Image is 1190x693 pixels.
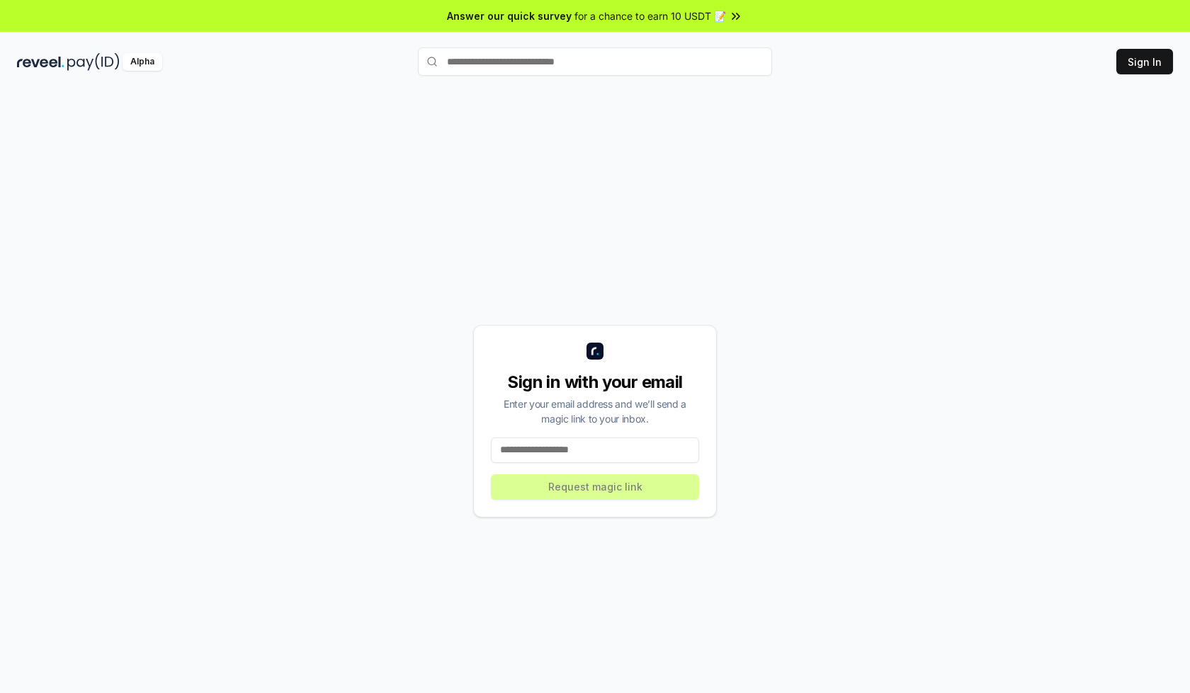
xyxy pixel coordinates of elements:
[17,53,64,71] img: reveel_dark
[586,343,603,360] img: logo_small
[491,371,699,394] div: Sign in with your email
[491,396,699,426] div: Enter your email address and we’ll send a magic link to your inbox.
[123,53,162,71] div: Alpha
[447,8,572,23] span: Answer our quick survey
[574,8,726,23] span: for a chance to earn 10 USDT 📝
[1116,49,1173,74] button: Sign In
[67,53,120,71] img: pay_id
